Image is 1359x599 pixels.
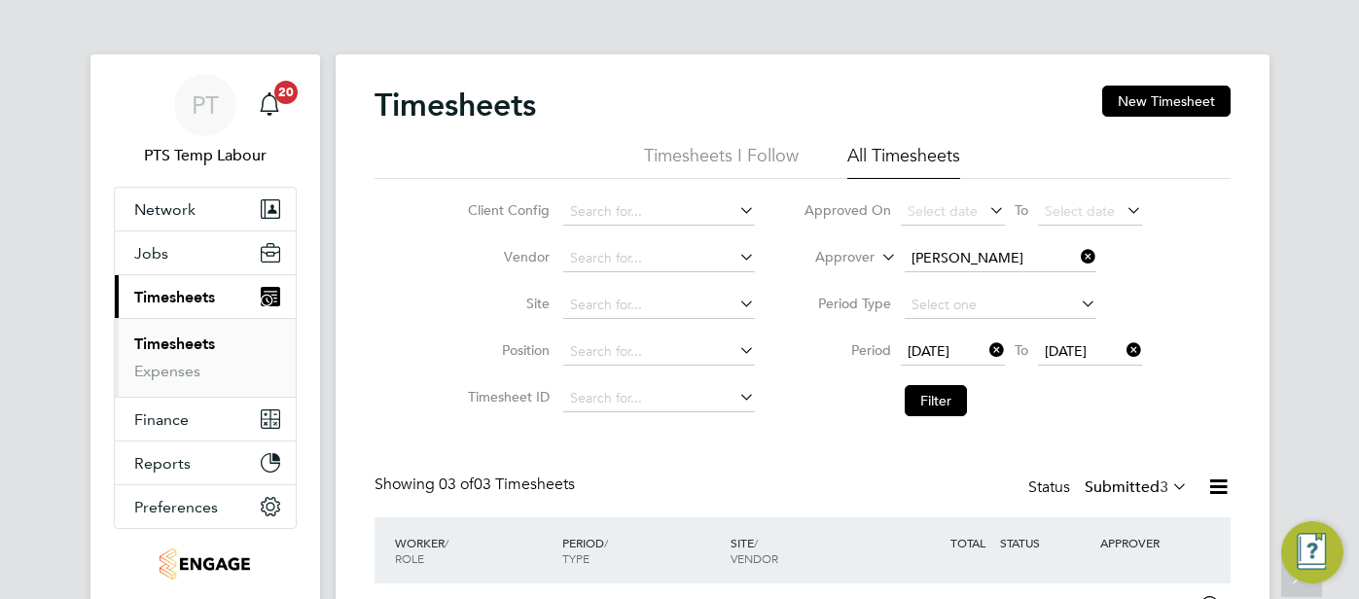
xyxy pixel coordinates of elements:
span: 20 [274,81,298,104]
button: Jobs [115,231,296,274]
button: Preferences [115,485,296,528]
span: / [604,535,608,550]
input: Search for... [563,292,755,319]
button: Finance [115,398,296,440]
label: Approver [787,248,875,267]
h2: Timesheets [375,86,536,124]
span: PTS Temp Labour [114,144,297,167]
input: Select one [905,292,1096,319]
span: 03 of [439,475,474,494]
label: Timesheet ID [462,388,550,405]
label: Client Config [462,201,550,219]
div: Status [1028,475,1192,502]
div: Showing [375,475,579,495]
img: g4s7-logo-retina.png [160,548,250,580]
input: Search for... [563,245,755,272]
a: Expenses [134,362,200,380]
button: New Timesheet [1102,86,1231,117]
button: Engage Resource Center [1281,521,1343,583]
span: Jobs [134,244,168,263]
span: VENDOR [731,550,778,566]
span: [DATE] [1045,342,1087,360]
label: Submitted [1085,477,1188,497]
a: Go to home page [114,548,297,580]
span: TOTAL [950,535,985,550]
label: Period Type [804,295,891,312]
input: Search for... [563,338,755,366]
div: PERIOD [557,525,726,576]
span: Reports [134,454,191,473]
button: Timesheets [115,275,296,318]
div: SITE [726,525,894,576]
li: Timesheets I Follow [644,144,799,179]
span: To [1009,197,1034,223]
label: Site [462,295,550,312]
span: / [754,535,758,550]
div: WORKER [390,525,558,576]
input: Search for... [563,198,755,226]
span: PT [192,92,219,118]
span: Network [134,200,196,219]
a: 20 [250,74,289,136]
span: ROLE [395,550,424,566]
span: Finance [134,410,189,429]
span: Timesheets [134,288,215,306]
button: Network [115,188,296,230]
label: Approved On [804,201,891,219]
span: Select date [908,202,978,220]
span: [DATE] [908,342,949,360]
span: TYPE [562,550,590,566]
label: Vendor [462,248,550,265]
input: Search for... [563,385,755,412]
span: To [1009,337,1034,363]
span: 3 [1160,477,1168,497]
div: STATUS [995,525,1096,560]
li: All Timesheets [847,144,960,179]
button: Filter [905,385,967,416]
span: Preferences [134,498,218,516]
button: Reports [115,441,296,484]
div: Timesheets [115,318,296,397]
label: Period [804,341,891,359]
input: Search for... [905,245,1096,272]
span: Select date [1045,202,1115,220]
span: 03 Timesheets [439,475,575,494]
a: PTPTS Temp Labour [114,74,297,167]
a: Timesheets [134,335,215,353]
div: APPROVER [1095,525,1197,560]
label: Position [462,341,550,359]
span: / [445,535,448,550]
